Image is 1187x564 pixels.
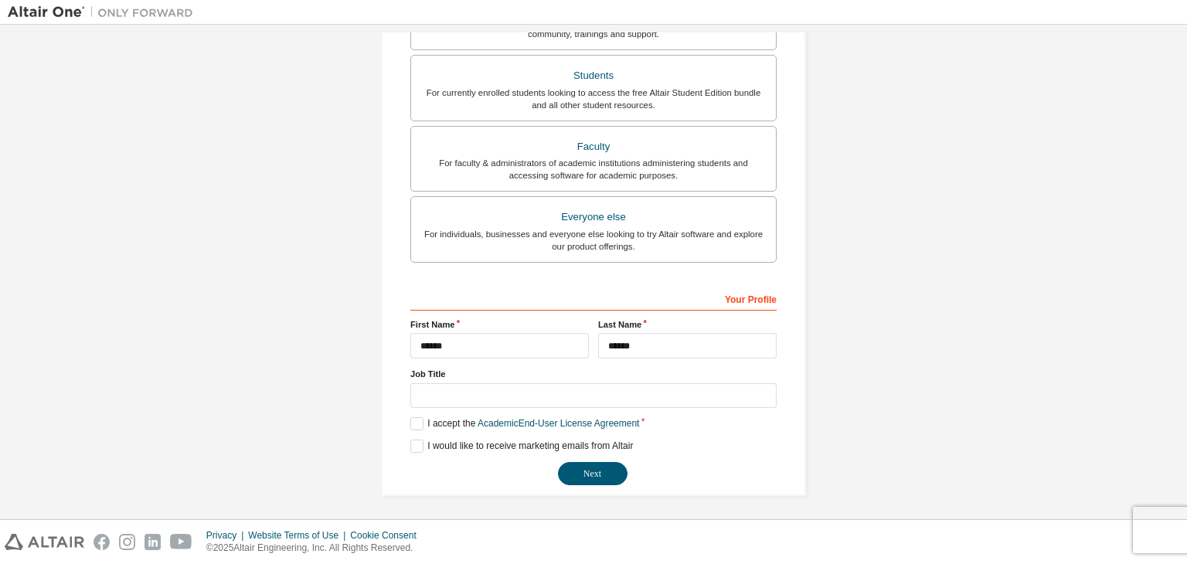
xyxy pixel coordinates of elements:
div: Students [420,65,767,87]
div: Your Profile [410,286,777,311]
label: Job Title [410,368,777,380]
label: First Name [410,318,589,331]
div: Website Terms of Use [248,529,350,542]
img: youtube.svg [170,534,192,550]
img: Altair One [8,5,201,20]
img: facebook.svg [94,534,110,550]
div: For faculty & administrators of academic institutions administering students and accessing softwa... [420,157,767,182]
button: Next [558,462,628,485]
div: For currently enrolled students looking to access the free Altair Student Edition bundle and all ... [420,87,767,111]
a: Academic End-User License Agreement [478,418,639,429]
p: © 2025 Altair Engineering, Inc. All Rights Reserved. [206,542,426,555]
div: Faculty [420,136,767,158]
label: I accept the [410,417,639,430]
div: For individuals, businesses and everyone else looking to try Altair software and explore our prod... [420,228,767,253]
div: Cookie Consent [350,529,425,542]
label: I would like to receive marketing emails from Altair [410,440,633,453]
div: Privacy [206,529,248,542]
img: linkedin.svg [145,534,161,550]
div: Everyone else [420,206,767,228]
img: instagram.svg [119,534,135,550]
label: Last Name [598,318,777,331]
img: altair_logo.svg [5,534,84,550]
